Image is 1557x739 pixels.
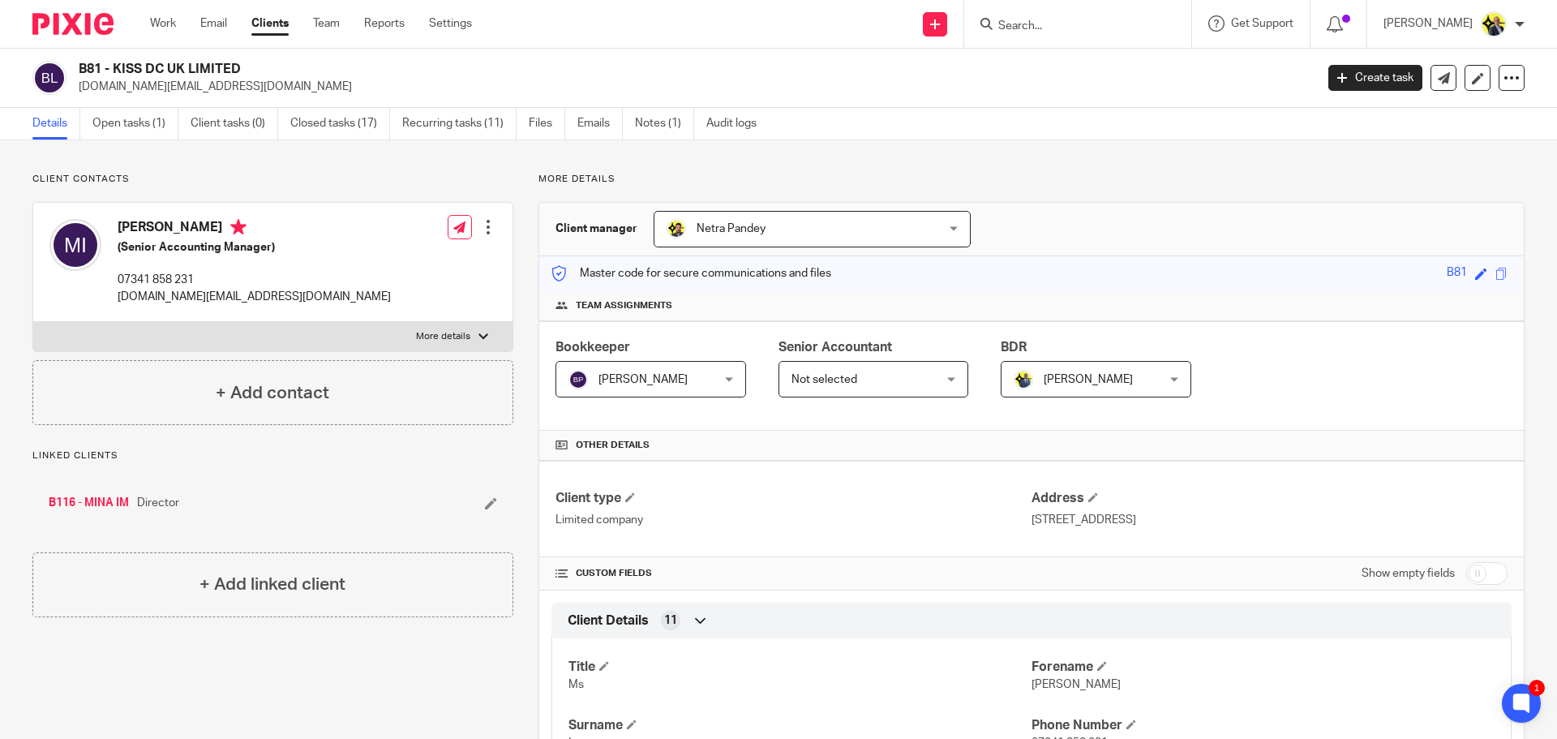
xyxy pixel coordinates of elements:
[137,495,179,511] span: Director
[32,108,80,140] a: Details
[1447,264,1467,283] div: B81
[555,512,1032,528] p: Limited company
[49,495,129,511] a: B116 - MINA IM
[118,219,391,239] h4: [PERSON_NAME]
[416,330,470,343] p: More details
[199,572,345,597] h4: + Add linked client
[191,108,278,140] a: Client tasks (0)
[598,374,688,385] span: [PERSON_NAME]
[402,108,517,140] a: Recurring tasks (11)
[364,15,405,32] a: Reports
[1001,341,1027,354] span: BDR
[1032,659,1495,676] h4: Forename
[79,79,1304,95] p: [DOMAIN_NAME][EMAIL_ADDRESS][DOMAIN_NAME]
[200,15,227,32] a: Email
[118,272,391,288] p: 07341 858 231
[1481,11,1507,37] img: Dan-Starbridge%20(1).jpg
[1231,18,1293,29] span: Get Support
[1044,374,1133,385] span: [PERSON_NAME]
[529,108,565,140] a: Files
[32,61,66,95] img: svg%3E
[1032,679,1121,690] span: [PERSON_NAME]
[576,439,650,452] span: Other details
[1032,512,1508,528] p: [STREET_ADDRESS]
[1328,65,1422,91] a: Create task
[1529,680,1545,696] div: 1
[555,341,630,354] span: Bookkeeper
[568,717,1032,734] h4: Surname
[568,612,649,629] span: Client Details
[32,173,513,186] p: Client contacts
[568,659,1032,676] h4: Title
[576,299,672,312] span: Team assignments
[251,15,289,32] a: Clients
[1383,15,1473,32] p: [PERSON_NAME]
[1014,370,1033,389] img: Dennis-Starbridge.jpg
[32,449,513,462] p: Linked clients
[778,341,892,354] span: Senior Accountant
[79,61,1059,78] h2: B81 - KISS DC UK LIMITED
[49,219,101,271] img: svg%3E
[635,108,694,140] a: Notes (1)
[429,15,472,32] a: Settings
[118,239,391,256] h5: (Senior Accounting Manager)
[551,265,831,281] p: Master code for secure communications and files
[664,612,677,629] span: 11
[997,19,1143,34] input: Search
[290,108,390,140] a: Closed tasks (17)
[555,490,1032,507] h4: Client type
[118,289,391,305] p: [DOMAIN_NAME][EMAIL_ADDRESS][DOMAIN_NAME]
[1362,565,1455,582] label: Show empty fields
[568,370,588,389] img: svg%3E
[216,380,329,406] h4: + Add contact
[538,173,1525,186] p: More details
[667,219,686,238] img: Netra-New-Starbridge-Yellow.jpg
[555,221,637,237] h3: Client manager
[1032,717,1495,734] h4: Phone Number
[697,223,766,234] span: Netra Pandey
[92,108,178,140] a: Open tasks (1)
[706,108,769,140] a: Audit logs
[313,15,340,32] a: Team
[791,374,857,385] span: Not selected
[230,219,247,235] i: Primary
[32,13,114,35] img: Pixie
[577,108,623,140] a: Emails
[150,15,176,32] a: Work
[555,567,1032,580] h4: CUSTOM FIELDS
[568,679,584,690] span: Ms
[1032,490,1508,507] h4: Address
